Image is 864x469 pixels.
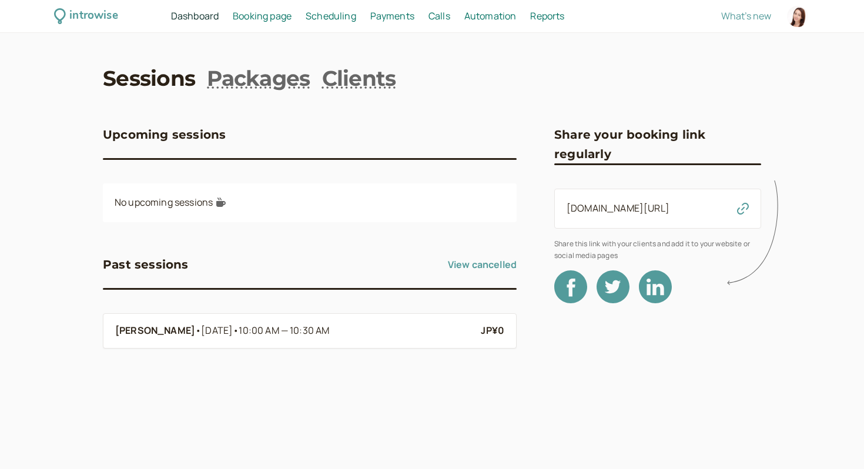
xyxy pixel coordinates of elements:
[370,9,414,22] span: Payments
[103,63,195,93] a: Sessions
[195,323,201,339] span: •
[171,9,219,24] a: Dashboard
[464,9,517,22] span: Automation
[370,9,414,24] a: Payments
[103,125,226,144] h3: Upcoming sessions
[233,9,292,22] span: Booking page
[103,255,189,274] h3: Past sessions
[306,9,356,24] a: Scheduling
[805,413,864,469] iframe: Chat Widget
[721,9,771,22] span: What's new
[201,323,329,339] span: [DATE]
[69,7,118,25] div: introwise
[239,324,329,337] span: 10:00 AM — 10:30 AM
[428,9,450,22] span: Calls
[530,9,564,24] a: Reports
[448,255,517,274] a: View cancelled
[115,323,471,339] a: [PERSON_NAME]•[DATE]•10:00 AM — 10:30 AM
[207,63,310,93] a: Packages
[233,324,239,337] span: •
[554,125,761,163] h3: Share your booking link regularly
[721,11,771,21] button: What's new
[103,183,517,222] div: No upcoming sessions
[233,9,292,24] a: Booking page
[567,202,669,215] a: [DOMAIN_NAME][URL]
[306,9,356,22] span: Scheduling
[464,9,517,24] a: Automation
[428,9,450,24] a: Calls
[171,9,219,22] span: Dashboard
[785,4,810,29] a: Account
[115,323,195,339] b: [PERSON_NAME]
[554,238,761,261] span: Share this link with your clients and add it to your website or social media pages
[54,7,118,25] a: introwise
[530,9,564,22] span: Reports
[322,63,396,93] a: Clients
[481,324,504,337] b: JP¥0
